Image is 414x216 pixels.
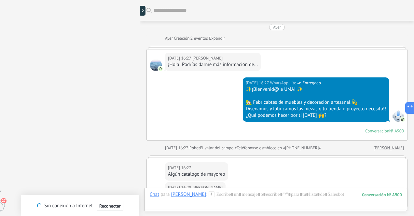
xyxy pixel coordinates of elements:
div: Diseñamos y fabricamos las piezas q tu tienda o proyecto necesita!! [246,106,386,112]
span: WhatsApp Lite [270,80,296,86]
span: raul cardenas corona [192,55,223,61]
span: Robot [189,145,200,151]
img: com.amocrm.amocrmwa.svg [158,66,163,71]
span: Entregado [302,80,321,86]
div: 900 [362,192,402,197]
div: 🏡 Fabricabtes de muebles y decoración artesanal 💫 [246,99,386,106]
span: Reconectar [99,204,121,208]
div: [DATE] 16:27 [165,145,189,151]
span: para [160,191,170,198]
div: Ayer [165,35,174,42]
div: Conversación [365,128,389,134]
div: ✨¡Bienvenid@ a UMA! ✨ [246,86,386,93]
div: Algún catálogo de mayoreo [168,171,225,178]
div: ¡Hola! Podrías darme más información de... [168,61,258,68]
div: Mostrar [139,6,145,16]
span: 27 [1,198,7,203]
span: 2 eventos [190,35,208,42]
div: Sin conexión a Internet [37,200,123,211]
a: Expandir [209,35,225,42]
div: raul cardenas corona [171,191,206,197]
span: : [206,191,207,198]
button: Reconectar [97,201,123,211]
span: se establece en «[PHONE_NUMBER]» [254,145,321,151]
div: Ayer [273,24,281,30]
div: [DATE] 16:28 [168,184,192,191]
div: ¿Qué podemos hacer por ti [DATE] 🙌? [246,112,386,119]
div: Creación: [165,35,225,42]
div: [DATE] 16:27 [246,80,270,86]
a: [PERSON_NAME] [374,145,404,151]
img: com.amocrm.amocrmwa.svg [400,117,405,122]
div: [DATE] 16:27 [168,165,192,171]
div: [DATE] 16:27 [168,55,192,61]
span: WhatsApp Lite [392,110,404,122]
span: raul cardenas corona [150,59,162,71]
span: El valor del campo «Teléfono» [200,145,254,151]
div: № A900 [389,128,404,134]
span: raul cardenas corona [192,184,223,191]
